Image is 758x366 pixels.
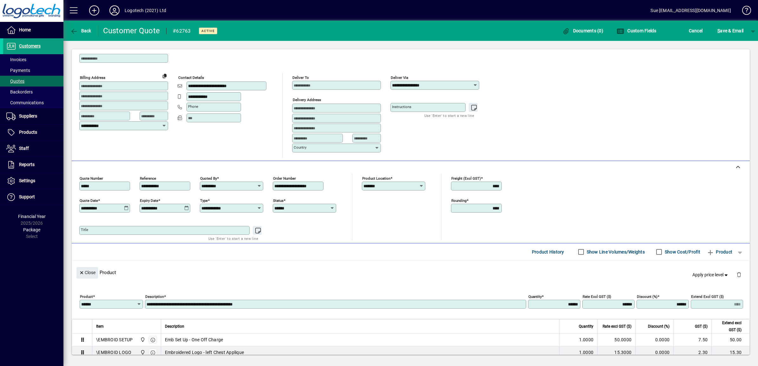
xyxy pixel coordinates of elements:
a: Payments [3,65,63,76]
span: Package [23,227,40,232]
mat-label: Expiry date [140,198,158,202]
span: 1.0000 [579,349,594,356]
td: 0.0000 [635,334,673,346]
a: Reports [3,157,63,173]
a: Quotes [3,76,63,87]
span: Cancel [689,26,703,36]
td: 7.50 [673,334,711,346]
div: #62763 [173,26,191,36]
button: Copy to Delivery address [160,71,170,81]
div: Product [72,261,750,284]
mat-label: Instructions [392,105,411,109]
span: Central [139,336,146,343]
a: Home [3,22,63,38]
mat-label: Quote number [80,176,103,180]
span: Description [165,323,184,330]
a: Support [3,189,63,205]
a: Staff [3,141,63,157]
mat-label: Deliver To [292,75,309,80]
mat-label: Phone [188,104,198,109]
span: Communications [6,100,44,105]
mat-label: Discount (%) [637,294,657,299]
span: Back [70,28,91,33]
span: Discount (%) [648,323,670,330]
td: 50.00 [711,334,749,346]
span: Apply price level [692,272,729,278]
div: 15.3000 [601,349,631,356]
a: Suppliers [3,108,63,124]
button: Documents (0) [560,25,605,36]
button: Profile [104,5,125,16]
a: Settings [3,173,63,189]
span: GST ($) [695,323,708,330]
mat-label: Title [81,228,88,232]
span: Rate excl GST ($) [603,323,631,330]
button: Custom Fields [615,25,658,36]
mat-label: Order number [273,176,296,180]
mat-label: Quote date [80,198,98,202]
span: Support [19,194,35,199]
span: S [717,28,720,33]
td: 15.30 [711,346,749,359]
label: Show Line Volumes/Weights [585,249,645,255]
span: Product [707,247,732,257]
mat-hint: Use 'Enter' to start a new line [208,235,258,242]
mat-label: Quantity [528,294,542,299]
button: Product [703,246,735,258]
span: Home [19,27,31,32]
mat-label: Product location [362,176,390,180]
div: Logotech (2021) Ltd [125,5,166,16]
span: Extend excl GST ($) [716,319,742,333]
mat-hint: Use 'Enter' to start a new line [424,112,474,119]
span: ave & Email [717,26,743,36]
button: Apply price level [690,269,732,280]
div: Sue [EMAIL_ADDRESS][DOMAIN_NAME] [650,5,731,16]
span: Active [201,29,215,33]
mat-label: Rounding [451,198,467,202]
app-page-header-button: Close [75,269,100,275]
mat-label: Quoted by [200,176,217,180]
a: Backorders [3,87,63,97]
mat-label: Deliver via [391,75,408,80]
mat-label: Reference [140,176,156,180]
span: Product History [532,247,564,257]
span: Products [19,130,37,135]
div: \EMBROID LOGO [96,349,131,356]
mat-label: Freight (excl GST) [451,176,481,180]
span: 1.0000 [579,337,594,343]
span: Backorders [6,89,33,94]
a: Knowledge Base [737,1,750,22]
div: 50.0000 [601,337,631,343]
span: Quotes [6,79,24,84]
button: Delete [731,267,747,282]
span: Custom Fields [617,28,657,33]
button: Cancel [687,25,704,36]
button: Close [76,267,98,279]
span: Embroidered Logo - left Chest Applique [165,349,244,356]
a: Communications [3,97,63,108]
span: Staff [19,146,29,151]
span: Financial Year [18,214,46,219]
div: \EMBROID SETUP [96,337,133,343]
a: Invoices [3,54,63,65]
button: Product History [529,246,567,258]
span: Item [96,323,104,330]
label: Show Cost/Profit [663,249,700,255]
button: Save & Email [714,25,747,36]
mat-label: Description [145,294,164,299]
td: 2.30 [673,346,711,359]
span: Invoices [6,57,26,62]
span: Settings [19,178,35,183]
div: Customer Quote [103,26,160,36]
td: 0.0000 [635,346,673,359]
a: Products [3,125,63,140]
span: Documents (0) [562,28,603,33]
button: Add [84,5,104,16]
mat-label: Product [80,294,93,299]
span: Customers [19,43,41,48]
span: Emb Set Up - One Off Charge [165,337,223,343]
mat-label: Type [200,198,208,202]
mat-label: Status [273,198,284,202]
span: Close [79,267,95,278]
span: Central [139,349,146,356]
